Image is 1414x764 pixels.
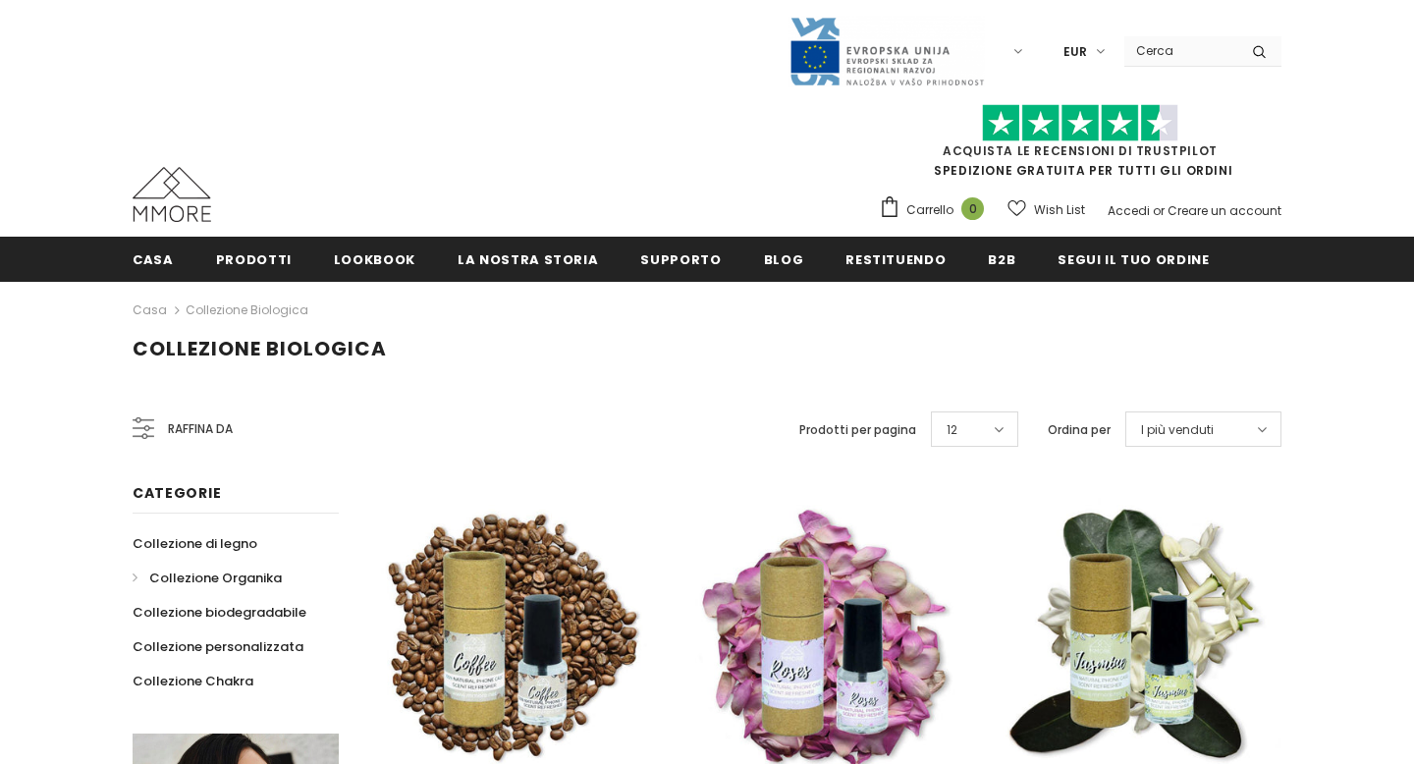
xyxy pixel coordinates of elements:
[789,42,985,59] a: Javni Razpis
[133,603,306,622] span: Collezione biodegradabile
[133,483,221,503] span: Categorie
[168,418,233,440] span: Raffina da
[1058,237,1209,281] a: Segui il tuo ordine
[133,335,387,362] span: Collezione biologica
[961,197,984,220] span: 0
[133,237,174,281] a: Casa
[947,420,957,440] span: 12
[1124,36,1237,65] input: Search Site
[133,664,253,698] a: Collezione Chakra
[458,250,598,269] span: La nostra storia
[133,672,253,690] span: Collezione Chakra
[1007,192,1085,227] a: Wish List
[1153,202,1165,219] span: or
[133,595,306,629] a: Collezione biodegradabile
[133,637,303,656] span: Collezione personalizzata
[133,526,257,561] a: Collezione di legno
[334,250,415,269] span: Lookbook
[982,104,1178,142] img: Fidati di Pilot Stars
[1034,200,1085,220] span: Wish List
[764,250,804,269] span: Blog
[186,301,308,318] a: Collezione biologica
[799,420,916,440] label: Prodotti per pagina
[133,299,167,322] a: Casa
[640,250,721,269] span: supporto
[1063,42,1087,62] span: EUR
[1048,420,1111,440] label: Ordina per
[1058,250,1209,269] span: Segui il tuo ordine
[133,561,282,595] a: Collezione Organika
[879,195,994,225] a: Carrello 0
[133,250,174,269] span: Casa
[943,142,1218,159] a: Acquista le recensioni di TrustPilot
[845,237,946,281] a: Restituendo
[133,629,303,664] a: Collezione personalizzata
[789,16,985,87] img: Javni Razpis
[1141,420,1214,440] span: I più venduti
[764,237,804,281] a: Blog
[640,237,721,281] a: supporto
[988,237,1015,281] a: B2B
[988,250,1015,269] span: B2B
[149,569,282,587] span: Collezione Organika
[334,237,415,281] a: Lookbook
[879,113,1281,179] span: SPEDIZIONE GRATUITA PER TUTTI GLI ORDINI
[133,167,211,222] img: Casi MMORE
[216,250,292,269] span: Prodotti
[906,200,953,220] span: Carrello
[216,237,292,281] a: Prodotti
[458,237,598,281] a: La nostra storia
[133,534,257,553] span: Collezione di legno
[1108,202,1150,219] a: Accedi
[845,250,946,269] span: Restituendo
[1168,202,1281,219] a: Creare un account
